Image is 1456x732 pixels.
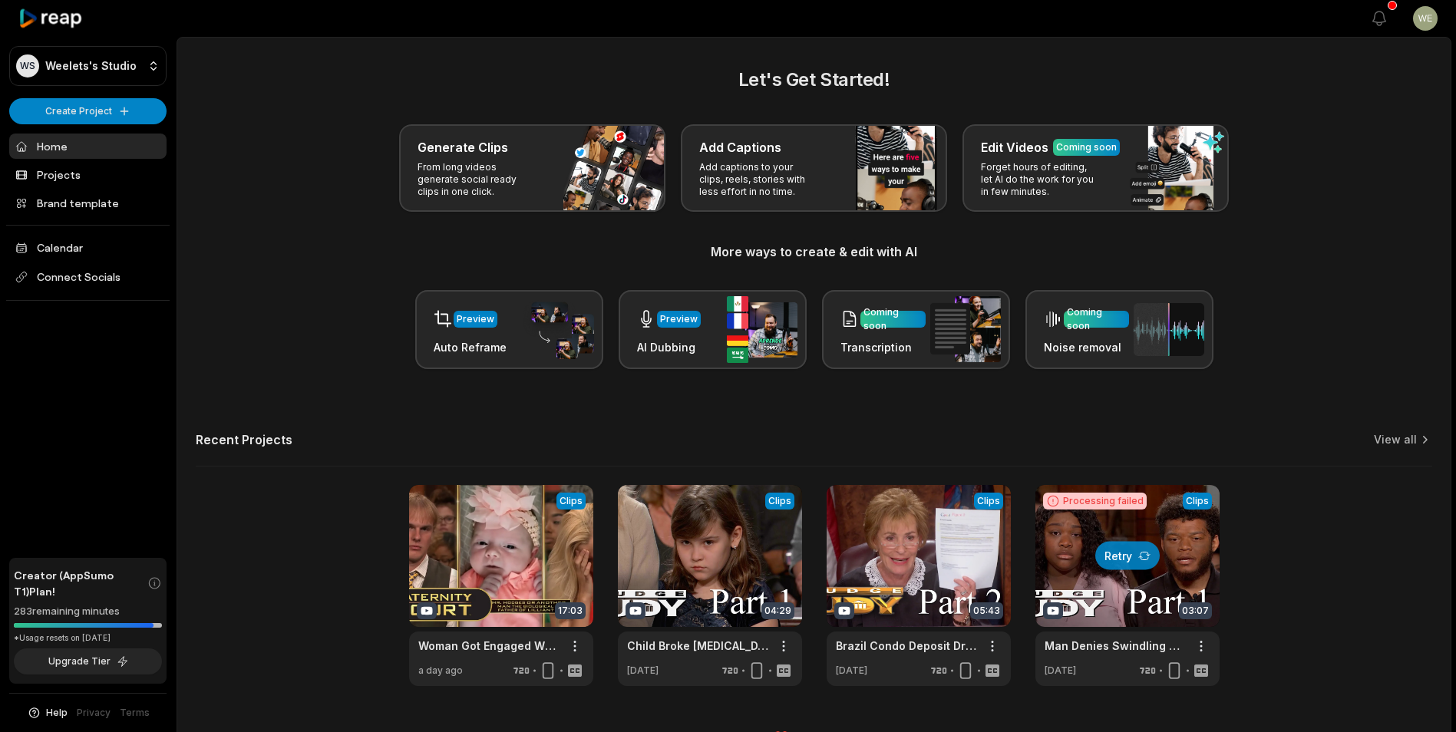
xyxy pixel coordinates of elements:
p: Weelets's Studio [45,59,137,73]
a: Woman Got Engaged While Married To Another Man (Full Episode) | Paternity Court [418,638,560,654]
h3: Auto Reframe [434,339,507,355]
h3: Add Captions [699,138,781,157]
div: Coming soon [1056,140,1117,154]
h3: Noise removal [1044,339,1129,355]
div: *Usage resets on [DATE] [14,632,162,644]
div: Man Denies Swindling Sister | Part 1 [1045,638,1186,654]
a: Home [9,134,167,159]
div: WS [16,54,39,77]
h3: More ways to create & edit with AI [196,242,1432,261]
img: auto_reframe.png [523,300,594,360]
div: 283 remaining minutes [14,604,162,619]
span: Connect Socials [9,263,167,291]
a: Projects [9,162,167,187]
h3: Edit Videos [981,138,1048,157]
img: ai_dubbing.png [727,296,797,363]
a: Terms [120,706,150,720]
p: From long videos generate social ready clips in one click. [418,161,537,198]
h2: Recent Projects [196,432,292,447]
div: Coming soon [1067,305,1126,333]
button: Help [27,706,68,720]
a: Child Broke [MEDICAL_DATA], But Driver Wants Money for Mirror! | Part 1 [627,638,768,654]
h2: Let's Get Started! [196,66,1432,94]
img: noise_removal.png [1134,303,1204,356]
a: Calendar [9,235,167,260]
a: Brazil Condo Deposit Drama | Part 2 [836,638,977,654]
p: Add captions to your clips, reels, stories with less effort in no time. [699,161,818,198]
h3: AI Dubbing [637,339,701,355]
p: Forget hours of editing, let AI do the work for you in few minutes. [981,161,1100,198]
div: Coming soon [863,305,923,333]
button: Create Project [9,98,167,124]
span: Help [46,706,68,720]
div: Preview [660,312,698,326]
a: Brand template [9,190,167,216]
div: Preview [457,312,494,326]
a: View all [1374,432,1417,447]
button: Retry [1095,542,1160,570]
img: transcription.png [930,296,1001,362]
span: Creator (AppSumo T1) Plan! [14,567,147,599]
a: Privacy [77,706,111,720]
button: Upgrade Tier [14,648,162,674]
h3: Transcription [840,339,926,355]
h3: Generate Clips [418,138,508,157]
